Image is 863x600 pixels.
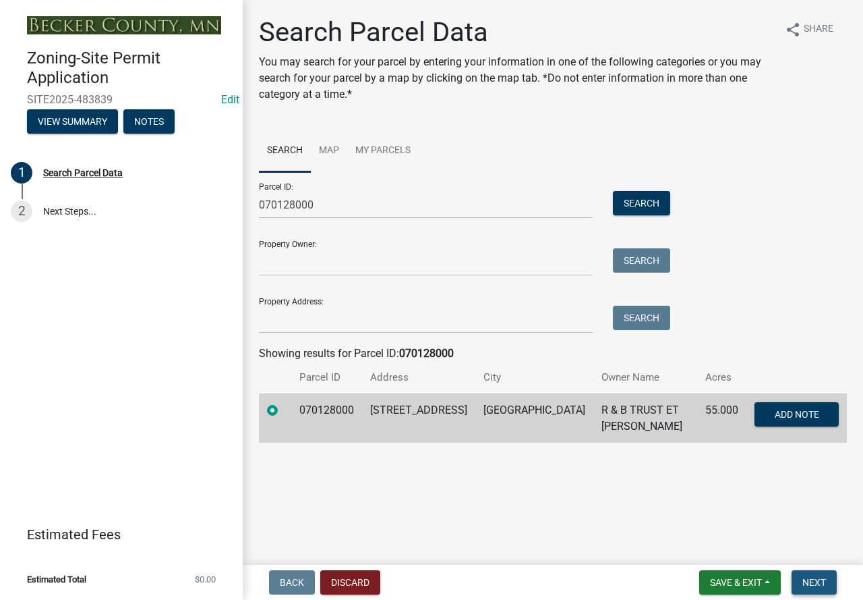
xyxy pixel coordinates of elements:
[27,49,232,88] h4: Zoning-Site Permit Application
[593,393,697,443] td: R & B TRUST ET [PERSON_NAME]
[792,570,837,595] button: Next
[804,22,833,38] span: Share
[221,93,239,106] wm-modal-confirm: Edit Application Number
[123,117,175,128] wm-modal-confirm: Notes
[291,393,362,443] td: 070128000
[27,109,118,134] button: View Summary
[291,362,362,393] th: Parcel ID
[613,248,670,273] button: Search
[362,362,475,393] th: Address
[399,347,454,360] strong: 070128000
[699,570,781,595] button: Save & Exit
[613,191,670,215] button: Search
[11,521,221,548] a: Estimated Fees
[697,393,746,443] td: 55.000
[27,575,86,584] span: Estimated Total
[195,575,216,584] span: $0.00
[613,306,670,330] button: Search
[123,109,175,134] button: Notes
[259,130,311,173] a: Search
[475,362,593,393] th: City
[259,16,774,49] h1: Search Parcel Data
[347,130,419,173] a: My Parcels
[311,130,347,173] a: Map
[475,393,593,443] td: [GEOGRAPHIC_DATA]
[259,54,774,103] p: You may search for your parcel by entering your information in one of the following categories or...
[774,16,844,43] button: shareShare
[259,346,847,362] div: Showing results for Parcel ID:
[593,362,697,393] th: Owner Name
[775,408,819,419] span: Add Note
[27,16,221,34] img: Becker County, Minnesota
[269,570,315,595] button: Back
[754,402,839,427] button: Add Note
[710,577,762,588] span: Save & Exit
[221,93,239,106] a: Edit
[697,362,746,393] th: Acres
[362,393,475,443] td: [STREET_ADDRESS]
[785,22,801,38] i: share
[11,162,32,184] div: 1
[280,577,304,588] span: Back
[27,117,118,128] wm-modal-confirm: Summary
[11,200,32,222] div: 2
[43,168,123,178] div: Search Parcel Data
[802,577,826,588] span: Next
[27,93,216,106] span: SITE2025-483839
[320,570,380,595] button: Discard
